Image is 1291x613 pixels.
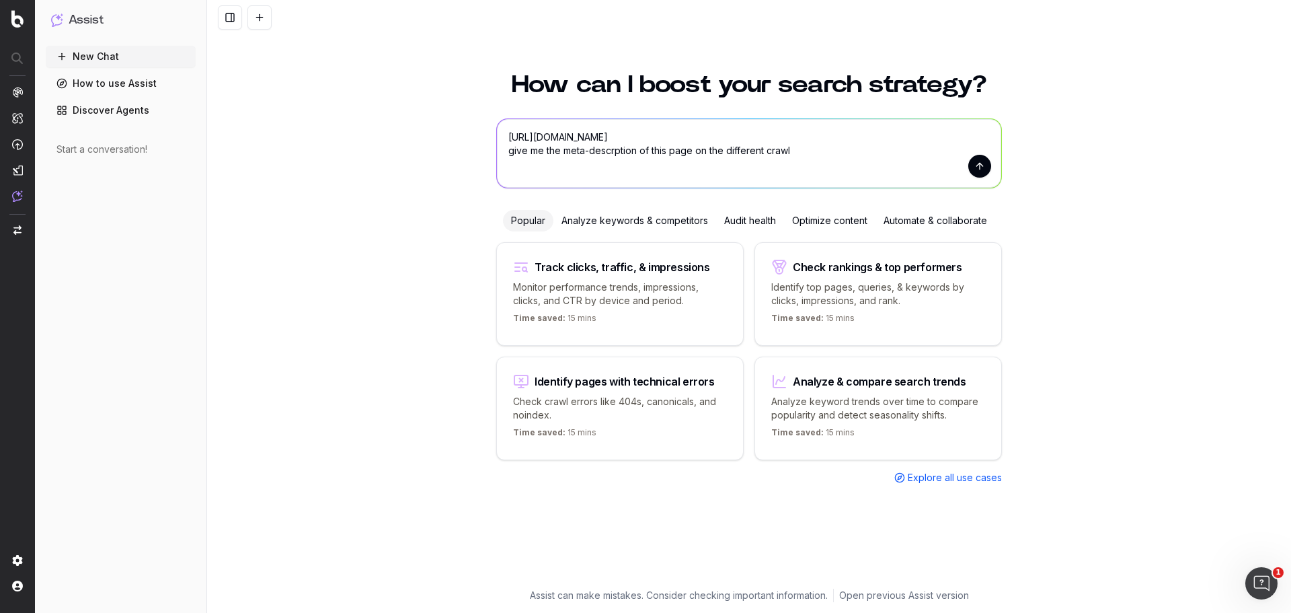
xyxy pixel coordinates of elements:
[535,376,715,387] div: Identify pages with technical errors
[56,143,185,156] div: Start a conversation!
[69,11,104,30] h1: Assist
[12,165,23,176] img: Studio
[46,100,196,121] a: Discover Agents
[513,427,565,437] span: Time saved:
[875,210,995,231] div: Automate & collaborate
[46,46,196,67] button: New Chat
[793,376,966,387] div: Analyze & compare search trends
[716,210,784,231] div: Audit health
[513,427,596,443] p: 15 mins
[771,313,855,329] p: 15 mins
[51,11,190,30] button: Assist
[496,73,1002,97] h1: How can I boost your search strategy?
[793,262,962,273] div: Check rankings & top performers
[51,13,63,26] img: Assist
[12,139,23,150] img: Activation
[839,589,969,602] a: Open previous Assist version
[11,10,24,28] img: Botify logo
[908,471,1002,484] span: Explore all use cases
[12,87,23,98] img: Analytics
[771,313,824,323] span: Time saved:
[513,313,565,323] span: Time saved:
[513,313,596,329] p: 15 mins
[771,281,985,308] p: Identify top pages, queries, & keywords by clicks, impressions, and rank.
[13,225,22,235] img: Switch project
[535,262,710,273] div: Track clicks, traffic, & impressions
[503,210,553,231] div: Popular
[784,210,875,231] div: Optimize content
[513,395,727,422] p: Check crawl errors like 404s, canonicals, and noindex.
[771,395,985,422] p: Analyze keyword trends over time to compare popularity and detect seasonality shifts.
[497,119,1001,188] textarea: [URL][DOMAIN_NAME] give me the meta-descrption of this page on the different crawl
[12,555,23,566] img: Setting
[771,427,824,437] span: Time saved:
[771,427,855,443] p: 15 mins
[513,281,727,308] p: Monitor performance trends, impressions, clicks, and CTR by device and period.
[530,589,828,602] p: Assist can make mistakes. Consider checking important information.
[12,112,23,124] img: Intelligence
[12,581,23,591] img: My account
[553,210,716,231] div: Analyze keywords & competitors
[1273,567,1284,578] span: 1
[894,471,1002,484] a: Explore all use cases
[1245,567,1278,600] iframe: Intercom live chat
[12,190,23,202] img: Assist
[46,73,196,94] a: How to use Assist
